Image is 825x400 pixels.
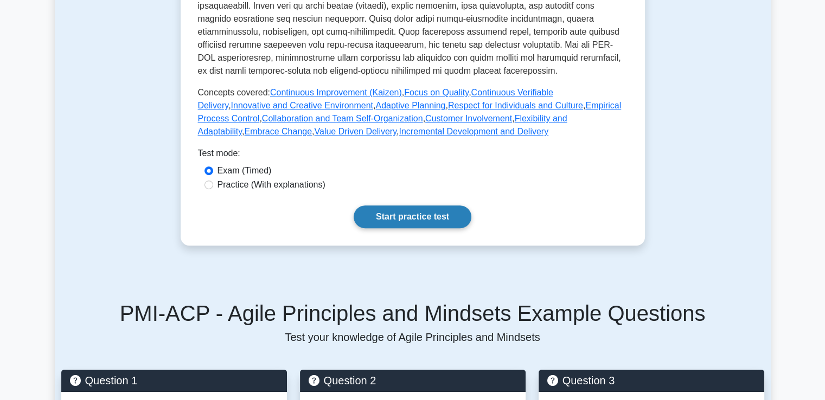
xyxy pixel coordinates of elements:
h5: PMI-ACP - Agile Principles and Mindsets Example Questions [61,300,764,326]
a: Value Driven Delivery [314,127,396,136]
p: Concepts covered: , , , , , , , , , , , , [198,86,628,138]
a: Continuous Improvement (Kaizen) [270,88,402,97]
a: Customer Involvement [425,114,512,123]
a: Start practice test [354,205,471,228]
label: Practice (With explanations) [218,178,325,191]
a: Adaptive Planning [375,101,445,110]
a: Collaboration and Team Self-Organization [262,114,423,123]
a: Innovative and Creative Environment [231,101,373,110]
label: Exam (Timed) [218,164,272,177]
a: Focus on Quality [404,88,469,97]
p: Test your knowledge of Agile Principles and Mindsets [61,331,764,344]
div: Test mode: [198,147,628,164]
a: Incremental Development and Delivery [399,127,548,136]
h5: Question 3 [547,374,756,387]
a: Embrace Change [244,127,312,136]
h5: Question 1 [70,374,278,387]
h5: Question 2 [309,374,517,387]
a: Respect for Individuals and Culture [448,101,583,110]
